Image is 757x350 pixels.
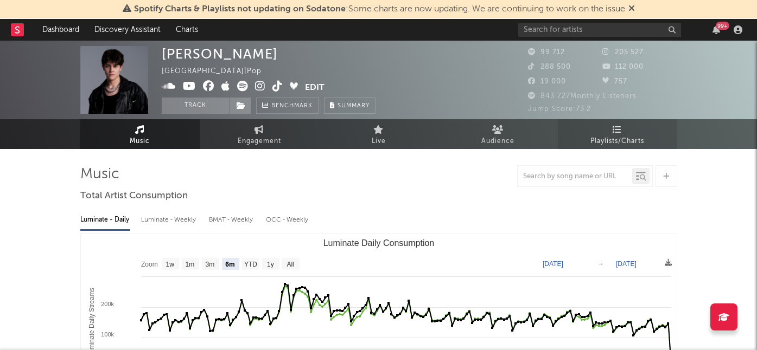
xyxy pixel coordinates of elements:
span: Playlists/Charts [590,135,644,148]
text: Luminate Daily Consumption [323,238,434,248]
text: 3m [205,261,214,268]
a: Audience [438,119,558,149]
text: [DATE] [543,260,563,268]
button: 99+ [713,25,720,34]
span: Music [130,135,150,148]
text: 6m [225,261,234,268]
a: Music [80,119,200,149]
text: YTD [244,261,257,268]
span: Spotify Charts & Playlists not updating on Sodatone [134,5,346,14]
text: 1y [267,261,274,268]
span: 757 [602,78,627,85]
a: Charts [168,19,206,41]
span: 843 727 Monthly Listeners [528,93,637,100]
text: 1w [166,261,174,268]
button: Track [162,98,230,114]
text: All [287,261,294,268]
button: Summary [324,98,376,114]
a: Discovery Assistant [87,19,168,41]
div: BMAT - Weekly [209,211,255,229]
span: 112 000 [602,63,644,70]
span: 19 000 [528,78,566,85]
text: [DATE] [616,260,637,268]
div: [PERSON_NAME] [162,46,278,62]
span: Dismiss [628,5,635,14]
a: Dashboard [35,19,87,41]
span: 99 712 [528,49,565,56]
a: Benchmark [256,98,319,114]
div: OCC - Weekly [266,211,309,229]
span: Benchmark [271,100,313,113]
span: Audience [481,135,514,148]
input: Search by song name or URL [518,172,632,181]
span: Summary [338,103,370,109]
span: 288 500 [528,63,571,70]
span: Total Artist Consumption [80,190,188,203]
input: Search for artists [518,23,681,37]
span: Engagement [238,135,281,148]
text: → [597,260,604,268]
span: : Some charts are now updating. We are continuing to work on the issue [134,5,625,14]
button: Edit [305,81,325,94]
text: Zoom [141,261,158,268]
text: 100k [101,331,114,338]
span: 205 527 [602,49,644,56]
span: Live [372,135,386,148]
text: 1m [185,261,194,268]
a: Live [319,119,438,149]
a: Playlists/Charts [558,119,677,149]
span: Jump Score: 73.2 [528,106,591,113]
div: Luminate - Weekly [141,211,198,229]
a: Engagement [200,119,319,149]
div: 99 + [716,22,729,30]
div: [GEOGRAPHIC_DATA] | Pop [162,65,274,78]
text: 200k [101,301,114,307]
div: Luminate - Daily [80,211,130,229]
